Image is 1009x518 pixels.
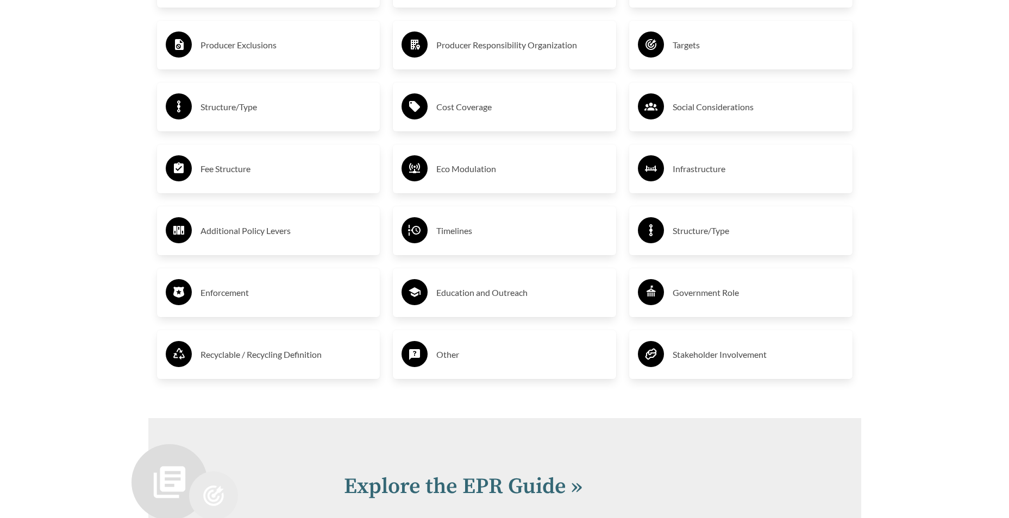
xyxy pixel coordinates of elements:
[436,98,607,116] h3: Cost Coverage
[436,284,607,301] h3: Education and Outreach
[200,98,372,116] h3: Structure/Type
[673,98,844,116] h3: Social Considerations
[436,222,607,239] h3: Timelines
[673,36,844,54] h3: Targets
[673,160,844,178] h3: Infrastructure
[436,160,607,178] h3: Eco Modulation
[673,284,844,301] h3: Government Role
[344,473,582,500] a: Explore the EPR Guide »
[436,36,607,54] h3: Producer Responsibility Organization
[200,222,372,239] h3: Additional Policy Levers
[673,222,844,239] h3: Structure/Type
[200,160,372,178] h3: Fee Structure
[436,346,607,363] h3: Other
[200,36,372,54] h3: Producer Exclusions
[200,284,372,301] h3: Enforcement
[200,346,372,363] h3: Recyclable / Recycling Definition
[673,346,844,363] h3: Stakeholder Involvement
